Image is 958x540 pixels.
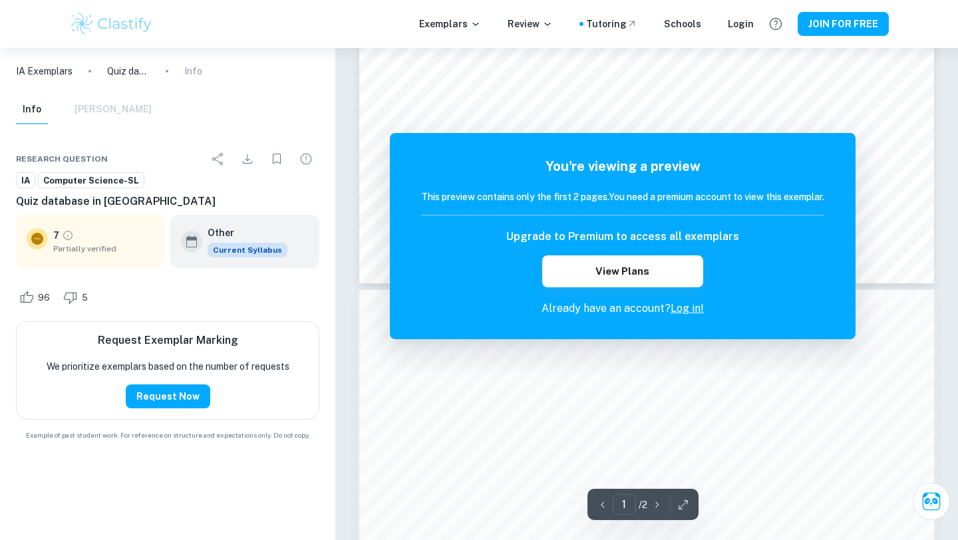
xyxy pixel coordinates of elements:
[39,174,144,188] span: Computer Science-SL
[126,384,210,408] button: Request Now
[16,430,319,440] span: Example of past student work. For reference on structure and expectations only. Do not copy.
[16,64,73,78] a: IA Exemplars
[16,153,108,165] span: Research question
[16,287,57,308] div: Like
[62,229,74,241] a: Grade partially verified
[419,17,481,31] p: Exemplars
[421,301,824,317] p: Already have an account?
[107,64,150,78] p: Quiz database in [GEOGRAPHIC_DATA]
[60,287,95,308] div: Dislike
[586,17,637,31] a: Tutoring
[421,190,824,204] h6: This preview contains only the first 2 pages. You need a premium account to view this exemplar.
[293,146,319,172] div: Report issue
[506,229,739,245] h6: Upgrade to Premium to access all exemplars
[208,243,287,257] span: Current Syllabus
[542,255,703,287] button: View Plans
[263,146,290,172] div: Bookmark
[913,483,950,520] button: Ask Clai
[98,333,238,348] h6: Request Exemplar Marking
[16,95,48,124] button: Info
[208,225,277,240] h6: Other
[664,17,701,31] a: Schools
[53,228,59,243] p: 7
[47,359,289,374] p: We prioritize exemplars based on the number of requests
[508,17,553,31] p: Review
[234,146,261,172] div: Download
[75,291,95,305] span: 5
[205,146,232,172] div: Share
[421,156,824,176] h5: You're viewing a preview
[16,172,35,189] a: IA
[728,17,754,31] a: Login
[17,174,35,188] span: IA
[38,172,144,189] a: Computer Science-SL
[798,12,889,36] button: JOIN FOR FREE
[31,291,57,305] span: 96
[208,243,287,257] div: This exemplar is based on the current syllabus. Feel free to refer to it for inspiration/ideas wh...
[53,243,154,255] span: Partially verified
[764,13,787,35] button: Help and Feedback
[184,64,202,78] p: Info
[639,497,647,512] p: / 2
[671,302,704,315] a: Log in!
[16,194,319,209] h6: Quiz database in [GEOGRAPHIC_DATA]
[69,11,154,37] img: Clastify logo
